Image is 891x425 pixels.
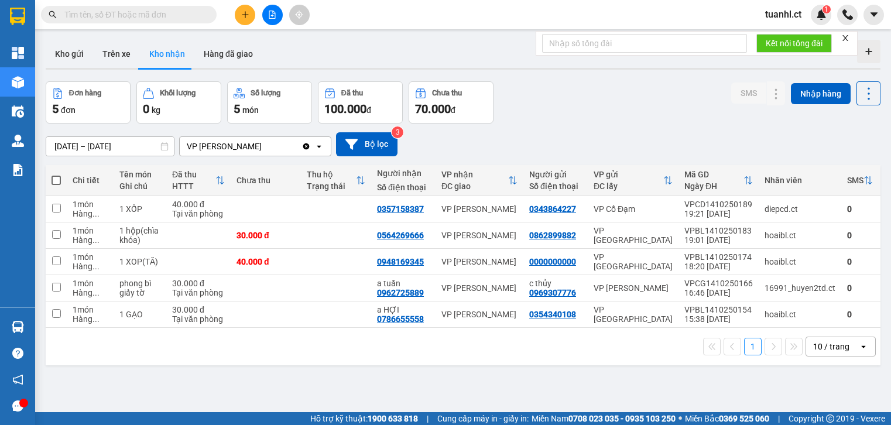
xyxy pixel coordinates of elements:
div: VPBL1410250174 [684,252,753,262]
div: Mã GD [684,170,743,179]
div: Tại văn phòng [172,209,225,218]
img: phone-icon [842,9,853,20]
div: VP [PERSON_NAME] [441,231,518,240]
div: c thủy [529,279,582,288]
div: 1 món [73,279,108,288]
input: Tìm tên, số ĐT hoặc mã đơn [64,8,203,21]
button: Trên xe [93,40,140,68]
div: VPCG1410250166 [684,279,753,288]
button: aim [289,5,310,25]
img: warehouse-icon [12,105,24,118]
div: SMS [847,176,863,185]
div: a tuấn [377,279,430,288]
div: 0 [847,310,873,319]
span: Hỗ trợ kỹ thuật: [310,412,418,425]
input: Select a date range. [46,137,174,156]
span: ... [92,209,100,218]
svg: Clear value [301,142,311,151]
div: 1 GẠO [119,310,160,319]
span: ... [92,288,100,297]
div: Người nhận [377,169,430,178]
button: file-add [262,5,283,25]
div: Đã thu [172,170,215,179]
div: 0354340108 [529,310,576,319]
img: warehouse-icon [12,321,24,333]
div: 1 XỐP [119,204,160,214]
sup: 3 [392,126,403,138]
span: 5 [234,102,240,116]
div: Đã thu [341,89,363,97]
div: 16:46 [DATE] [684,288,753,297]
input: Selected VP Hoàng Liệt. [263,140,264,152]
span: đ [366,105,371,115]
div: VP [PERSON_NAME] [441,204,518,214]
div: Đơn hàng [69,89,101,97]
span: ... [92,314,100,324]
th: Toggle SortBy [166,165,231,196]
div: 0357158387 [377,204,424,214]
div: VP [PERSON_NAME] [441,310,518,319]
span: caret-down [869,9,879,20]
div: 0862899882 [529,231,576,240]
span: notification [12,374,23,385]
div: Số điện thoại [529,181,582,191]
span: Cung cấp máy in - giấy in: [437,412,529,425]
span: 1 [824,5,828,13]
sup: 1 [823,5,831,13]
div: diepcd.ct [765,204,835,214]
svg: open [314,142,324,151]
div: VPCD1410250189 [684,200,753,209]
div: 0962725889 [377,288,424,297]
div: 30.000 đ [172,279,225,288]
div: Hàng thông thường [73,314,108,324]
button: Nhập hàng [791,83,851,104]
button: Hàng đã giao [194,40,262,68]
div: Hàng thông thường [73,288,108,297]
button: Khối lượng0kg [136,81,221,124]
div: ĐC lấy [594,181,663,191]
img: warehouse-icon [12,135,24,147]
div: Tại văn phòng [172,314,225,324]
div: Trạng thái [307,181,356,191]
th: Toggle SortBy [301,165,371,196]
div: Ghi chú [119,181,160,191]
span: ... [92,262,100,271]
div: VP [PERSON_NAME] [441,283,518,293]
span: tuanhl.ct [756,7,811,22]
div: 0 [847,283,873,293]
button: Kết nối tổng đài [756,34,832,53]
div: 0 [847,231,873,240]
span: plus [241,11,249,19]
div: Khối lượng [160,89,196,97]
button: plus [235,5,255,25]
strong: 1900 633 818 [368,414,418,423]
th: Toggle SortBy [841,165,879,196]
div: Chưa thu [432,89,462,97]
span: copyright [826,414,834,423]
div: Số lượng [251,89,280,97]
div: 16991_huyen2td.ct [765,283,835,293]
div: 0786655558 [377,314,424,324]
img: logo-vxr [10,8,25,25]
div: Hàng thông thường [73,262,108,271]
img: dashboard-icon [12,47,24,59]
div: 1 hộp(chìa khóa) [119,226,160,245]
div: Người gửi [529,170,582,179]
div: hoaibl.ct [765,231,835,240]
div: 0343864227 [529,204,576,214]
span: đ [451,105,455,115]
div: 10 / trang [813,341,849,352]
div: 18:20 [DATE] [684,262,753,271]
button: Kho gửi [46,40,93,68]
div: VP Cổ Đạm [594,204,673,214]
input: Nhập số tổng đài [542,34,747,53]
div: Số điện thoại [377,183,430,192]
th: Toggle SortBy [436,165,523,196]
img: icon-new-feature [816,9,827,20]
div: hoaibl.ct [765,310,835,319]
button: Kho nhận [140,40,194,68]
div: 30.000 đ [237,231,295,240]
span: món [242,105,259,115]
span: 5 [52,102,59,116]
div: 19:01 [DATE] [684,235,753,245]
